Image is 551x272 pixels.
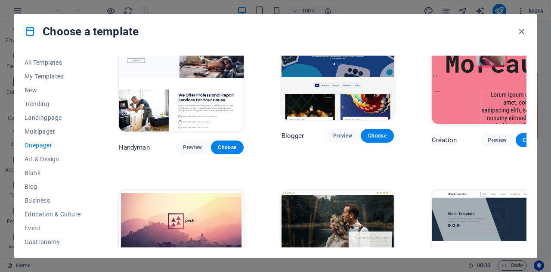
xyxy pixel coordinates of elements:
[25,138,81,152] button: Onepager
[61,210,123,217] span: [PHONE_NUMBER]
[25,73,81,80] span: My Templates
[183,144,202,151] span: Preview
[25,238,81,245] span: Gastronomy
[25,152,81,166] button: Art & Design
[282,16,394,120] img: Blogger
[119,16,244,132] img: Handyman
[25,128,81,135] span: Multipager
[326,129,359,143] button: Preview
[368,132,387,139] span: Choose
[25,235,81,249] button: Gastronomy
[25,69,81,83] button: My Templates
[25,194,81,207] button: Business
[25,169,81,176] span: Blank
[361,129,393,143] button: Choose
[282,131,304,140] p: Blogger
[25,183,81,190] span: Blog
[176,141,209,154] button: Preview
[25,225,81,231] span: Event
[481,133,514,147] button: Preview
[25,87,81,94] span: New
[523,137,542,144] span: Choose
[333,132,352,139] span: Preview
[25,97,81,111] button: Trending
[25,111,81,125] button: Landingpage
[25,221,81,235] button: Event
[25,211,81,218] span: Education & Culture
[432,136,457,144] p: Création
[432,16,548,124] img: Création
[25,114,81,121] span: Landingpage
[25,56,81,69] button: All Templates
[25,83,81,97] button: New
[488,137,507,144] span: Preview
[25,156,81,163] span: Art & Design
[25,100,81,107] span: Trending
[25,25,139,38] h4: Choose a template
[516,133,548,147] button: Choose
[64,225,180,232] a: [EMAIL_ADDRESS][DOMAIN_NAME]
[25,59,81,66] span: All Templates
[25,142,81,149] span: Onepager
[119,143,150,152] p: Handyman
[25,207,81,221] button: Education & Culture
[25,180,81,194] button: Blog
[25,125,81,138] button: Multipager
[25,197,81,204] span: Business
[218,144,237,151] span: Choose
[211,141,244,154] button: Choose
[25,166,81,180] button: Blank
